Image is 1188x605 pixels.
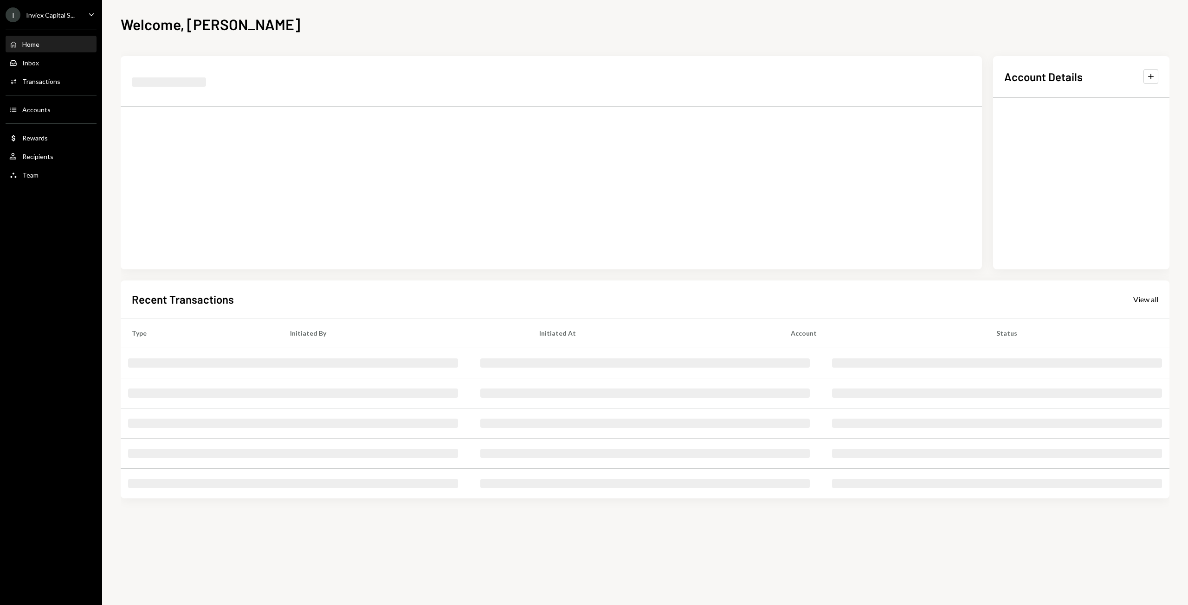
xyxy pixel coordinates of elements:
[22,40,39,48] div: Home
[22,59,39,67] div: Inbox
[26,11,75,19] div: Inviex Capital S...
[6,7,20,22] div: I
[1133,294,1158,304] a: View all
[6,148,97,165] a: Recipients
[22,106,51,114] div: Accounts
[121,15,300,33] h1: Welcome, [PERSON_NAME]
[6,36,97,52] a: Home
[985,318,1169,348] th: Status
[22,171,39,179] div: Team
[1133,295,1158,304] div: View all
[6,73,97,89] a: Transactions
[6,129,97,146] a: Rewards
[121,318,279,348] th: Type
[22,77,60,85] div: Transactions
[132,292,234,307] h2: Recent Transactions
[279,318,528,348] th: Initiated By
[1004,69,1083,84] h2: Account Details
[6,166,97,183] a: Team
[6,101,97,118] a: Accounts
[780,318,985,348] th: Account
[528,318,780,348] th: Initiated At
[22,153,53,160] div: Recipients
[22,134,48,142] div: Rewards
[6,54,97,71] a: Inbox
